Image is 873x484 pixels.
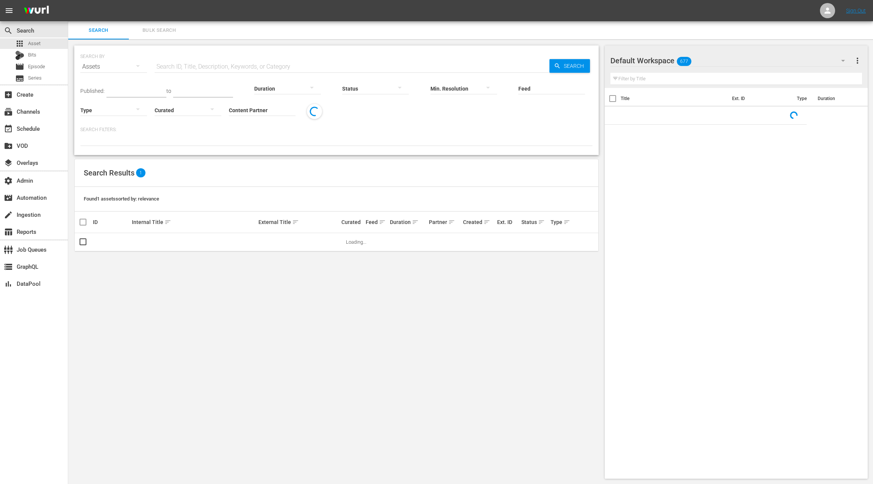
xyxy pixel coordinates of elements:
[621,88,727,109] th: Title
[4,227,13,237] span: Reports
[390,218,427,227] div: Duration
[93,219,130,225] div: ID
[4,193,13,202] span: Automation
[4,124,13,133] span: Schedule
[4,262,13,271] span: GraphQL
[551,218,568,227] div: Type
[80,88,105,94] span: Published:
[15,51,24,60] div: Bits
[4,279,13,288] span: DataPool
[4,141,13,150] span: VOD
[379,219,386,226] span: sort
[4,107,13,116] span: Channels
[28,40,41,47] span: Asset
[5,6,14,15] span: menu
[563,219,570,226] span: sort
[727,88,792,109] th: Ext. ID
[341,219,363,225] div: Curated
[677,53,691,69] span: 677
[15,62,24,71] span: Episode
[346,239,366,245] span: Loading...
[4,158,13,168] span: Overlays
[258,218,339,227] div: External Title
[133,26,185,35] span: Bulk Search
[4,176,13,185] span: Admin
[4,210,13,219] span: Ingestion
[28,74,42,82] span: Series
[28,51,36,59] span: Bits
[813,88,859,109] th: Duration
[15,74,24,83] span: Series
[84,168,135,177] span: Search Results
[497,219,519,225] div: Ext. ID
[521,218,548,227] div: Status
[4,245,13,254] span: Job Queues
[132,218,256,227] div: Internal Title
[412,219,419,226] span: sort
[792,88,813,109] th: Type
[80,56,147,77] div: Assets
[73,26,124,35] span: Search
[4,90,13,99] span: Create
[429,218,461,227] div: Partner
[549,59,590,73] button: Search
[136,168,145,177] span: 1
[463,218,495,227] div: Created
[292,219,299,226] span: sort
[84,196,159,202] span: Found 1 assets sorted by: relevance
[166,88,171,94] span: to
[561,59,590,73] span: Search
[80,127,593,133] p: Search Filters:
[15,39,24,48] span: Asset
[846,8,866,14] a: Sign Out
[610,50,852,71] div: Default Workspace
[483,219,490,226] span: sort
[853,56,862,65] span: more_vert
[164,219,171,226] span: sort
[4,26,13,35] span: Search
[448,219,455,226] span: sort
[18,2,55,20] img: ans4CAIJ8jUAAAAAAAAAAAAAAAAAAAAAAAAgQb4GAAAAAAAAAAAAAAAAAAAAAAAAJMjXAAAAAAAAAAAAAAAAAAAAAAAAgAT5G...
[366,218,388,227] div: Feed
[538,219,545,226] span: sort
[853,52,862,70] button: more_vert
[28,63,45,70] span: Episode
